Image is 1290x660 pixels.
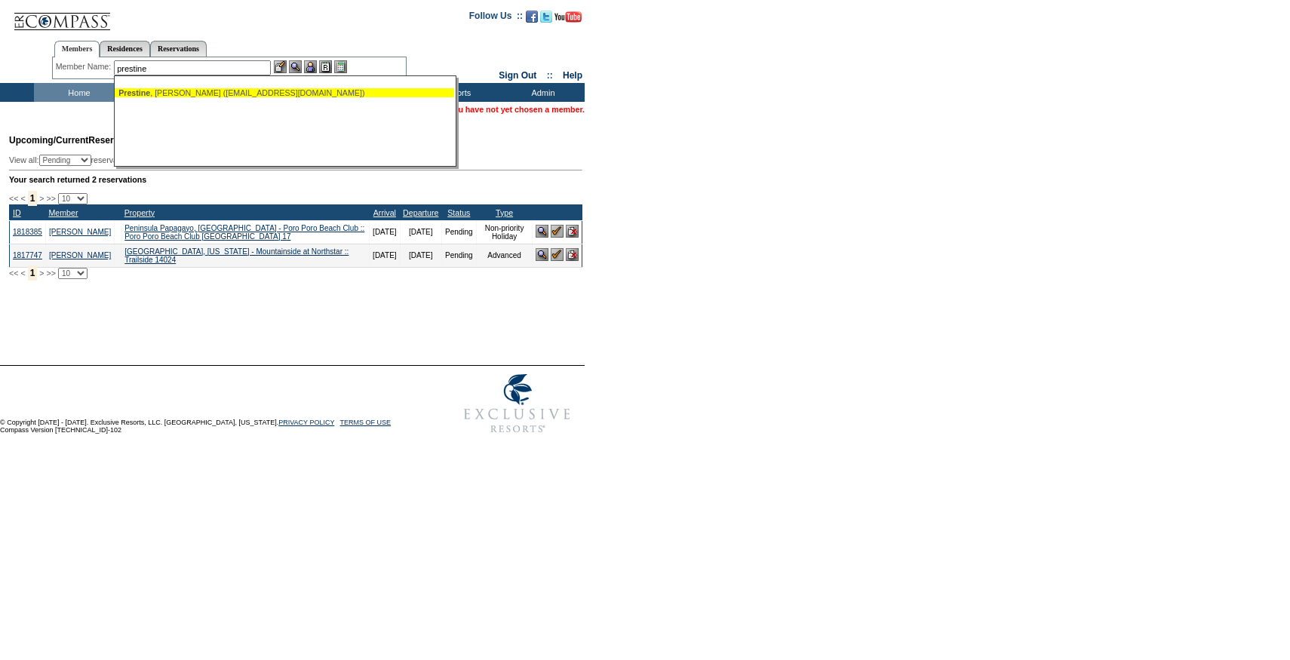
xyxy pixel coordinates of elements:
[28,266,38,281] span: 1
[476,220,533,244] td: Non-priority Holiday
[9,135,88,146] span: Upcoming/Current
[304,60,317,73] img: Impersonate
[100,41,150,57] a: Residences
[48,208,78,217] a: Member
[118,88,450,97] div: , [PERSON_NAME] ([EMAIL_ADDRESS][DOMAIN_NAME])
[469,9,523,27] td: Follow Us ::
[9,194,18,203] span: <<
[9,135,146,146] span: Reservations
[547,70,553,81] span: ::
[400,220,441,244] td: [DATE]
[20,269,25,278] span: <
[124,247,349,264] a: [GEOGRAPHIC_DATA], [US_STATE] - Mountainside at Northstar :: Trailside 14024
[496,208,513,217] a: Type
[449,105,585,114] span: You have not yet chosen a member.
[9,155,383,166] div: View all: reservations owned by:
[54,41,100,57] a: Members
[334,60,347,73] img: b_calculator.gif
[118,88,150,97] span: Prestine
[566,225,579,238] img: Cancel Reservation
[28,191,38,206] span: 1
[566,248,579,261] img: Cancel Reservation
[39,194,44,203] span: >
[278,419,334,426] a: PRIVACY POLICY
[289,60,302,73] img: View
[9,269,18,278] span: <<
[540,11,552,23] img: Follow us on Twitter
[13,208,21,217] a: ID
[46,194,55,203] span: >>
[540,15,552,24] a: Follow us on Twitter
[551,225,564,238] img: Confirm Reservation
[9,175,582,184] div: Your search returned 2 reservations
[46,269,55,278] span: >>
[526,11,538,23] img: Become our fan on Facebook
[13,251,42,259] a: 1817747
[34,83,121,102] td: Home
[554,11,582,23] img: Subscribe to our YouTube Channel
[536,248,548,261] img: View Reservation
[370,244,400,267] td: [DATE]
[373,208,396,217] a: Arrival
[498,83,585,102] td: Admin
[476,244,533,267] td: Advanced
[39,269,44,278] span: >
[319,60,332,73] img: Reservations
[56,60,114,73] div: Member Name:
[536,225,548,238] img: View Reservation
[450,366,585,441] img: Exclusive Resorts
[124,208,155,217] a: Property
[554,15,582,24] a: Subscribe to our YouTube Channel
[274,60,287,73] img: b_edit.gif
[20,194,25,203] span: <
[340,419,392,426] a: TERMS OF USE
[124,224,364,241] a: Peninsula Papagayo, [GEOGRAPHIC_DATA] - Poro Poro Beach Club :: Poro Poro Beach Club [GEOGRAPHIC_...
[563,70,582,81] a: Help
[499,70,536,81] a: Sign Out
[49,228,111,236] a: [PERSON_NAME]
[441,244,476,267] td: Pending
[13,228,42,236] a: 1818385
[370,220,400,244] td: [DATE]
[526,15,538,24] a: Become our fan on Facebook
[403,208,438,217] a: Departure
[447,208,470,217] a: Status
[400,244,441,267] td: [DATE]
[441,220,476,244] td: Pending
[49,251,111,259] a: [PERSON_NAME]
[551,248,564,261] img: Confirm Reservation
[150,41,207,57] a: Reservations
